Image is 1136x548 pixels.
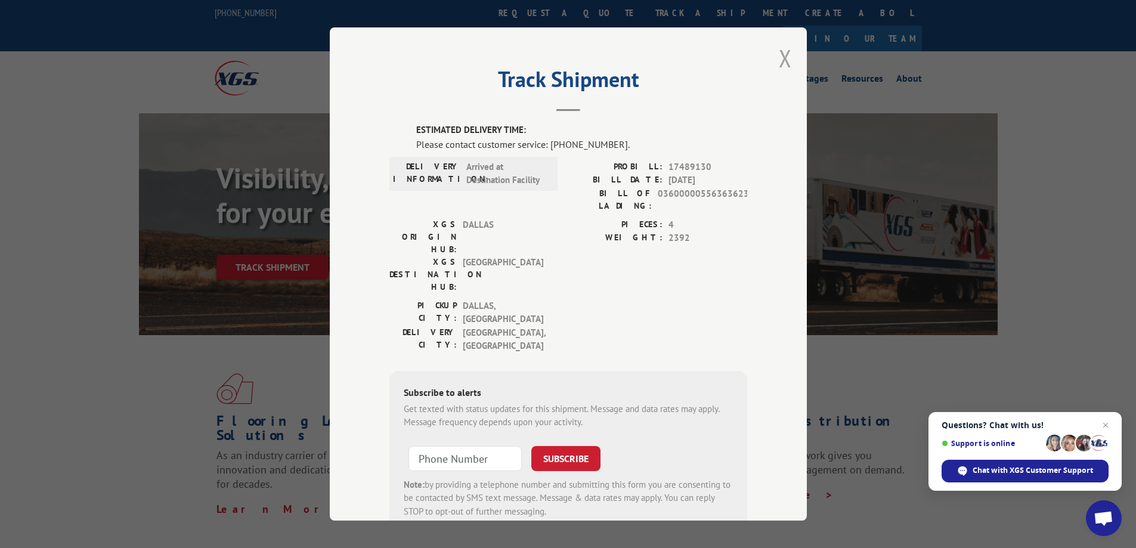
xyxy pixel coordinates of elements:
[404,478,733,519] div: by providing a telephone number and submitting this form you are consenting to be contacted by SM...
[389,299,457,326] label: PICKUP CITY:
[389,256,457,293] label: XGS DESTINATION HUB:
[568,160,663,174] label: PROBILL:
[408,446,522,471] input: Phone Number
[942,439,1042,448] span: Support is online
[779,42,792,74] button: Close modal
[658,187,747,212] span: 03600000556363623
[568,218,663,232] label: PIECES:
[668,231,747,245] span: 2392
[404,403,733,429] div: Get texted with status updates for this shipment. Message and data rates may apply. Message frequ...
[389,326,457,353] label: DELIVERY CITY:
[416,123,747,137] label: ESTIMATED DELIVERY TIME:
[568,174,663,187] label: BILL DATE:
[568,187,652,212] label: BILL OF LADING:
[668,160,747,174] span: 17489130
[1098,418,1113,432] span: Close chat
[416,137,747,151] div: Please contact customer service: [PHONE_NUMBER].
[404,385,733,403] div: Subscribe to alerts
[463,256,543,293] span: [GEOGRAPHIC_DATA]
[463,326,543,353] span: [GEOGRAPHIC_DATA] , [GEOGRAPHIC_DATA]
[668,174,747,187] span: [DATE]
[531,446,600,471] button: SUBSCRIBE
[463,218,543,256] span: DALLAS
[568,231,663,245] label: WEIGHT:
[393,160,460,187] label: DELIVERY INFORMATION:
[668,218,747,232] span: 4
[1086,500,1122,536] div: Open chat
[404,479,425,490] strong: Note:
[942,420,1109,430] span: Questions? Chat with us!
[466,160,547,187] span: Arrived at Destination Facility
[942,460,1109,482] div: Chat with XGS Customer Support
[389,218,457,256] label: XGS ORIGIN HUB:
[389,71,747,94] h2: Track Shipment
[973,465,1093,476] span: Chat with XGS Customer Support
[463,299,543,326] span: DALLAS , [GEOGRAPHIC_DATA]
